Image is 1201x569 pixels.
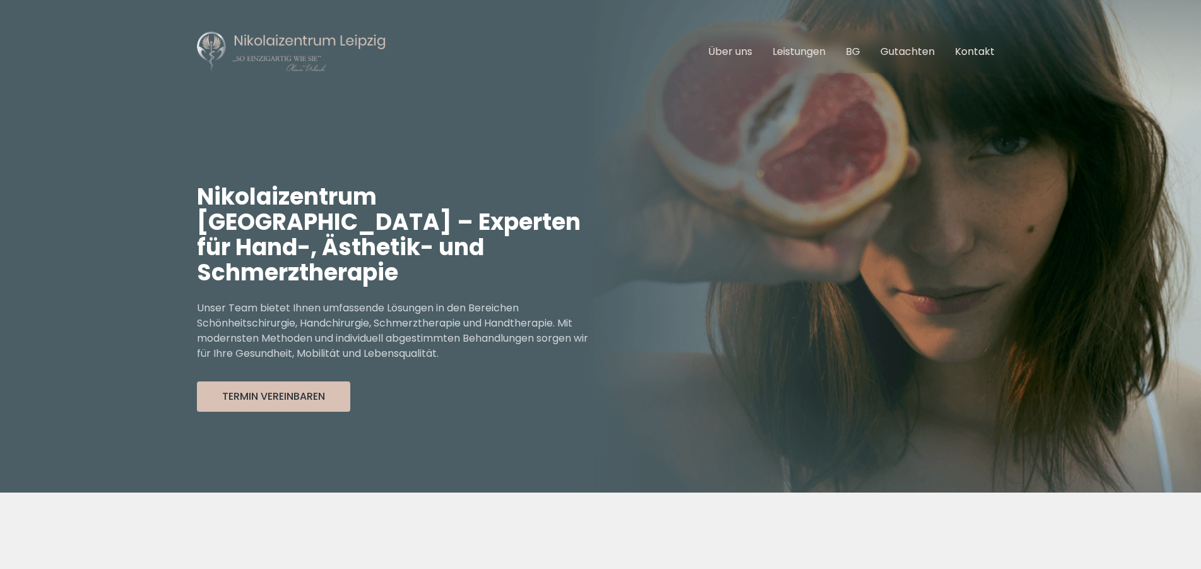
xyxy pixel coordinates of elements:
p: Unser Team bietet Ihnen umfassende Lösungen in den Bereichen Schönheitschirurgie, Handchirurgie, ... [197,301,601,361]
a: BG [846,44,860,59]
a: Gutachten [880,44,935,59]
button: Termin Vereinbaren [197,381,350,412]
img: Nikolaizentrum Leipzig Logo [197,30,386,73]
a: Kontakt [955,44,995,59]
h1: Nikolaizentrum [GEOGRAPHIC_DATA] – Experten für Hand-, Ästhetik- und Schmerztherapie [197,184,601,285]
a: Leistungen [772,44,825,59]
a: Über uns [708,44,752,59]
